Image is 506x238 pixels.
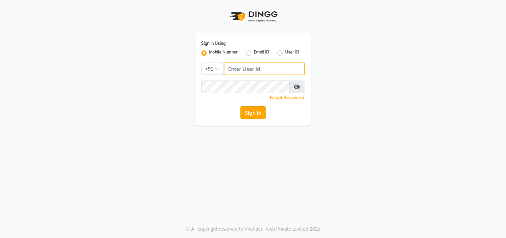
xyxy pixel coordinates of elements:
[224,63,305,75] input: Username
[209,49,238,57] label: Mobile Number
[201,81,290,93] input: Username
[240,106,266,119] button: Sign In
[286,49,300,57] label: User ID
[201,40,227,46] label: Sign In Using:
[226,7,280,26] img: logo1.svg
[254,49,270,57] label: Email ID
[270,95,305,100] a: Forgot Password?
